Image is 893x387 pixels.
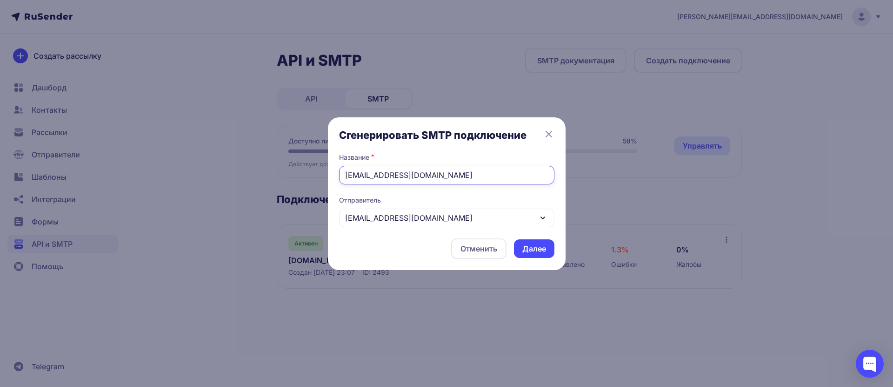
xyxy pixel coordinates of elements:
[339,166,554,184] input: Укажите название SMTP подключения
[339,153,369,162] label: Название
[339,196,554,205] span: Отправитель
[339,129,554,142] h3: Сгенерировать SMTP подключение
[451,238,506,259] button: Отменить
[514,239,554,258] button: Далее
[345,212,473,224] span: [EMAIL_ADDRESS][DOMAIN_NAME]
